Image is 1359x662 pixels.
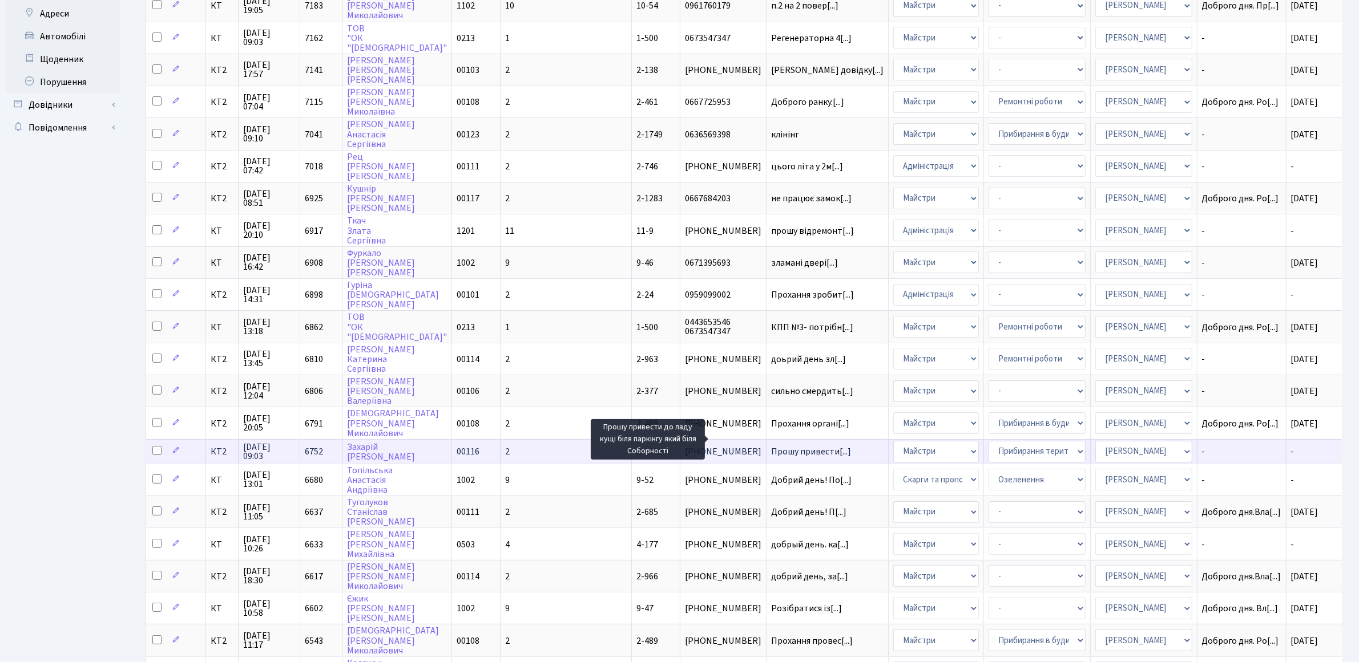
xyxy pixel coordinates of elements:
[1202,96,1279,108] span: Доброго дня. Ро[...]
[1202,290,1281,299] span: -
[685,476,761,485] span: [PHONE_NUMBER]
[505,289,510,301] span: 2
[1202,355,1281,364] span: -
[685,34,761,43] span: 0673547347
[6,25,120,48] a: Автомобілі
[243,503,295,521] span: [DATE] 11:05
[347,343,415,375] a: [PERSON_NAME]КатеринаСергіївна
[771,417,849,430] span: Прохання органі[...]
[457,225,475,237] span: 1201
[636,64,658,76] span: 2-138
[685,130,761,139] span: 0636569398
[636,225,654,237] span: 11-9
[1291,506,1318,518] span: [DATE]
[457,321,475,334] span: 0213
[771,474,852,486] span: Добрий день! По[...]
[771,385,853,397] span: сильно смердить[...]
[457,289,479,301] span: 00101
[771,602,842,615] span: Розібратися із[...]
[457,64,479,76] span: 00103
[305,160,323,173] span: 7018
[636,32,658,44] span: 1-500
[685,1,761,10] span: 0961760179
[505,353,510,365] span: 2
[1291,257,1318,269] span: [DATE]
[1291,321,1318,334] span: [DATE]
[457,635,479,647] span: 00108
[505,385,510,397] span: 2
[305,385,323,397] span: 6806
[1202,417,1279,430] span: Доброго дня. Ро[...]
[305,353,323,365] span: 6810
[771,635,853,647] span: Прохання провес[...]
[243,157,295,175] span: [DATE] 07:42
[243,535,295,553] span: [DATE] 10:26
[457,32,475,44] span: 0213
[771,445,851,458] span: Прошу привести[...]
[211,323,233,332] span: КТ
[1291,128,1318,141] span: [DATE]
[305,538,323,551] span: 6633
[505,538,510,551] span: 4
[305,474,323,486] span: 6680
[1291,417,1318,430] span: [DATE]
[347,529,415,561] a: [PERSON_NAME][PERSON_NAME]Михайлівна
[1291,64,1318,76] span: [DATE]
[305,570,323,583] span: 6617
[685,572,761,581] span: [PHONE_NUMBER]
[1291,289,1295,301] span: -
[505,192,510,205] span: 2
[1291,445,1295,458] span: -
[6,116,120,139] a: Повідомлення
[211,540,233,549] span: КТ
[347,464,393,496] a: ТопільськаАнастасіяАндріївна
[1291,225,1295,237] span: -
[1291,602,1318,615] span: [DATE]
[243,286,295,304] span: [DATE] 14:31
[685,226,761,235] span: [PHONE_NUMBER]
[211,387,233,396] span: КТ2
[771,192,852,205] span: не працює замок[...]
[347,561,415,592] a: [PERSON_NAME][PERSON_NAME]Миколайович
[305,289,323,301] span: 6898
[347,441,415,463] a: Захарій[PERSON_NAME]
[505,96,510,108] span: 2
[771,96,844,108] span: Доброго ранку.[...]
[591,419,705,460] div: Прошу привести до ладу кущі біля паркінгу який біля Соборності
[505,474,510,486] span: 9
[347,151,415,182] a: Рец[PERSON_NAME][PERSON_NAME]
[211,66,233,75] span: КТ2
[347,592,415,624] a: Єжик[PERSON_NAME][PERSON_NAME]
[305,64,323,76] span: 7141
[6,48,120,71] a: Щоденник
[1291,635,1318,647] span: [DATE]
[243,442,295,461] span: [DATE] 09:03
[243,470,295,489] span: [DATE] 13:01
[305,321,323,334] span: 6862
[1202,34,1281,43] span: -
[771,130,884,139] span: клінінг
[1291,385,1318,397] span: [DATE]
[685,290,761,299] span: 0959099002
[685,162,761,171] span: [PHONE_NUMBER]
[305,128,323,141] span: 7041
[636,602,654,615] span: 9-47
[305,192,323,205] span: 6925
[347,215,386,247] a: ТкачЗлатаСергіївна
[243,599,295,618] span: [DATE] 10:58
[771,506,846,518] span: Добрий день! П[...]
[1291,32,1318,44] span: [DATE]
[1202,602,1279,615] span: Доброго дня. Вл[...]
[771,64,884,76] span: [PERSON_NAME] довідку[...]
[1202,162,1281,171] span: -
[457,128,479,141] span: 00123
[685,387,761,396] span: [PHONE_NUMBER]
[636,538,658,551] span: 4-177
[1202,387,1281,396] span: -
[347,86,415,118] a: [PERSON_NAME][PERSON_NAME]Миколаївна
[457,445,479,458] span: 00116
[1291,160,1295,173] span: -
[685,636,761,645] span: [PHONE_NUMBER]
[636,257,654,269] span: 9-46
[305,602,323,615] span: 6602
